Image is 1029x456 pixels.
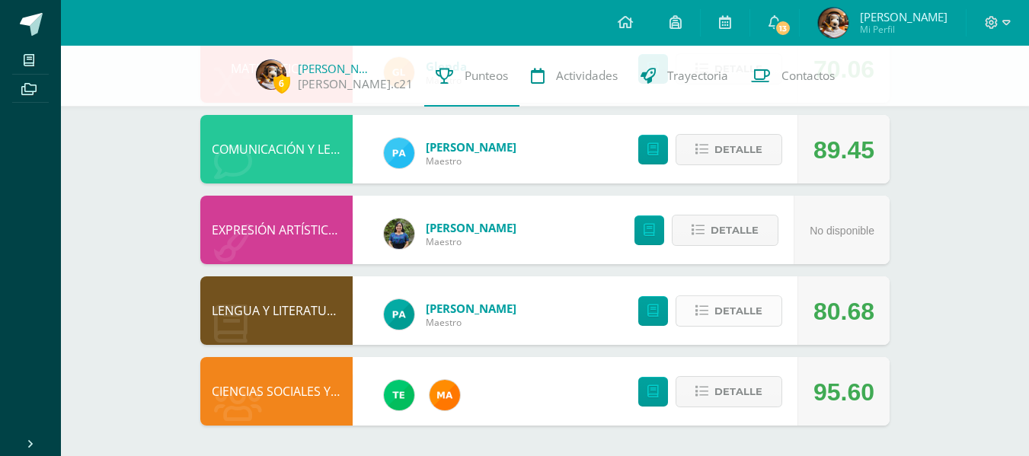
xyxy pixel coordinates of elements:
span: Maestro [426,155,516,167]
img: 4d02e55cc8043f0aab29493a7075c5f8.png [384,138,414,168]
button: Detalle [672,215,778,246]
a: [PERSON_NAME] [426,139,516,155]
a: Punteos [424,46,519,107]
span: Maestro [426,235,516,248]
div: 95.60 [813,358,874,426]
span: Trayectoria [667,68,728,84]
span: Detalle [714,297,762,325]
a: [PERSON_NAME].c21 [298,76,413,92]
span: [PERSON_NAME] [860,9,948,24]
div: CIENCIAS SOCIALES Y FORMACIÓN CIUDADANA 5 [200,357,353,426]
span: Punteos [465,68,508,84]
div: COMUNICACIÓN Y LENGUAJE L3 (INGLÉS) [200,115,353,183]
span: No disponible [810,225,874,237]
img: 266030d5bbfb4fab9f05b9da2ad38396.png [430,380,460,410]
a: Trayectoria [629,46,740,107]
span: 6 [273,74,290,93]
span: 13 [775,20,791,37]
button: Detalle [676,134,782,165]
div: 80.68 [813,277,874,346]
span: Mi Perfil [860,23,948,36]
button: Detalle [676,295,782,327]
span: Actividades [556,68,618,84]
span: Detalle [711,216,759,244]
img: 36627948da5af62e6e4d36ba7d792ec8.png [384,218,414,249]
a: Contactos [740,46,846,107]
a: [PERSON_NAME] [426,220,516,235]
a: [PERSON_NAME] [298,61,374,76]
a: Actividades [519,46,629,107]
div: 89.45 [813,116,874,184]
img: 26a1984f3b5d9629c6cfe4c92813787a.png [818,8,848,38]
img: 53dbe22d98c82c2b31f74347440a2e81.png [384,299,414,330]
div: EXPRESIÓN ARTÍSTICA (MOVIMIENTO) [200,196,353,264]
img: 43d3dab8d13cc64d9a3940a0882a4dc3.png [384,380,414,410]
span: Contactos [781,68,835,84]
a: [PERSON_NAME] [426,301,516,316]
span: Maestro [426,316,516,329]
img: 26a1984f3b5d9629c6cfe4c92813787a.png [256,59,286,90]
button: Detalle [676,376,782,407]
span: Detalle [714,378,762,406]
span: Detalle [714,136,762,164]
div: LENGUA Y LITERATURA 5 [200,276,353,345]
